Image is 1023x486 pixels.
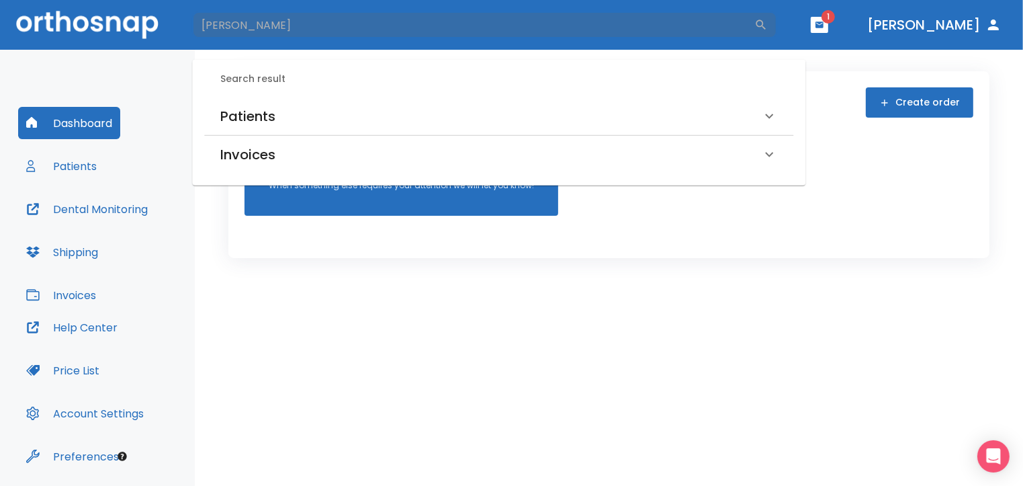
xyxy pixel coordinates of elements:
[862,13,1007,37] button: [PERSON_NAME]
[977,440,1010,473] div: Open Intercom Messenger
[220,106,275,127] h6: Patients
[18,193,156,225] button: Dental Monitoring
[18,279,104,311] button: Invoices
[220,144,275,165] h6: Invoices
[866,87,973,118] button: Create order
[18,150,105,182] button: Patients
[18,354,107,387] button: Price List
[16,11,159,38] img: Orthosnap
[18,311,126,343] button: Help Center
[18,440,127,473] button: Preferences
[204,97,793,135] div: Patients
[204,136,793,173] div: Invoices
[18,397,152,430] button: Account Settings
[269,179,534,192] p: When something else requires your attention we will let you know!
[116,450,128,462] div: Tooltip anchor
[220,72,793,87] h6: Search result
[821,10,835,24] span: 1
[18,236,106,268] button: Shipping
[192,11,754,38] input: Search by Patient Name or Case #
[18,107,120,139] button: Dashboard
